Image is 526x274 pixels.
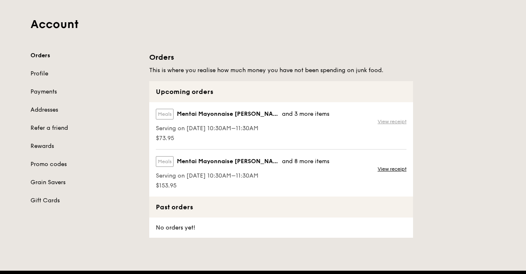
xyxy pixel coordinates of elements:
[31,124,139,132] a: Refer a friend
[31,17,495,32] h1: Account
[149,52,413,63] h1: Orders
[177,157,282,166] span: Mentai Mayonnaise [PERSON_NAME]
[156,109,174,119] label: Meals
[156,156,174,167] label: Meals
[31,106,139,114] a: Addresses
[31,52,139,60] a: Orders
[282,110,329,117] span: and 3 more items
[282,158,329,165] span: and 8 more items
[149,66,413,75] h5: This is where you realise how much money you have not been spending on junk food.
[156,134,329,143] span: $73.95
[156,182,329,190] span: $153.95
[156,124,329,133] span: Serving on [DATE] 10:30AM–11:30AM
[156,172,329,180] span: Serving on [DATE] 10:30AM–11:30AM
[31,88,139,96] a: Payments
[31,70,139,78] a: Profile
[31,197,139,205] a: Gift Cards
[149,197,413,218] div: Past orders
[378,118,406,125] a: View receipt
[31,142,139,150] a: Rewards
[378,166,406,172] a: View receipt
[31,160,139,169] a: Promo codes
[177,110,282,118] span: Mentai Mayonnaise [PERSON_NAME]
[149,218,200,238] div: No orders yet!
[149,81,413,102] div: Upcoming orders
[31,178,139,187] a: Grain Savers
